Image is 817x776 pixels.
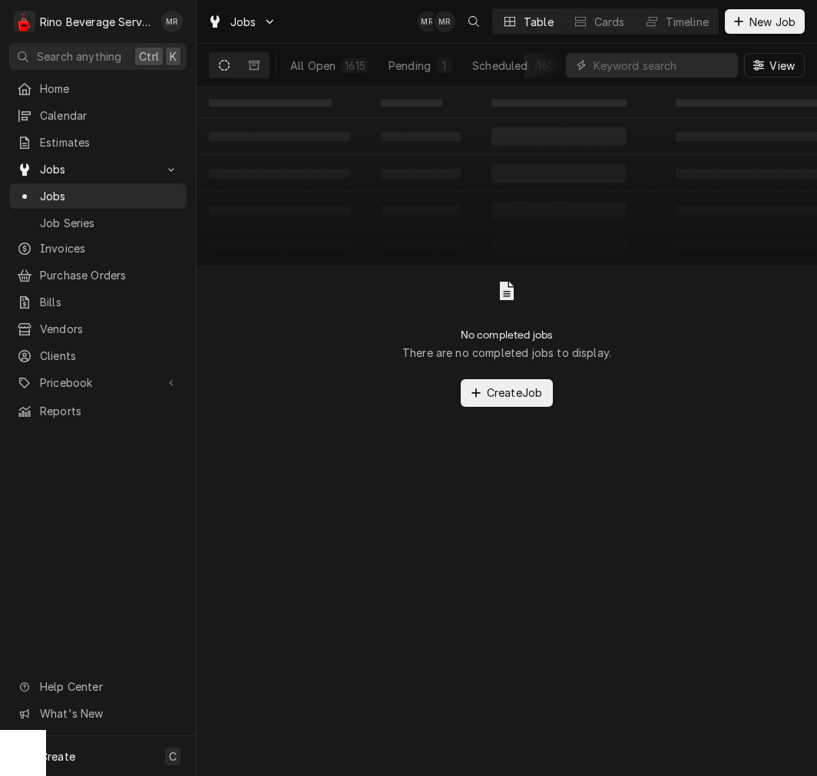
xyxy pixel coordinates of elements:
div: All Open [290,58,336,74]
span: Clients [40,348,179,364]
span: Job Series [40,215,179,231]
span: Search anything [37,48,121,64]
span: Help Center [40,679,177,695]
span: Reports [40,403,179,419]
div: Melissa Rinehart's Avatar [161,11,183,32]
div: 1604 [537,58,562,74]
button: Search anythingCtrlK [9,43,187,70]
span: C [169,748,177,764]
span: Bills [40,294,179,310]
span: Create [40,750,75,763]
a: Home [9,76,187,101]
span: View [766,58,798,74]
span: K [170,48,177,64]
table: Completed Jobs List Loading [197,88,817,266]
a: Job Series [9,210,187,236]
span: Purchase Orders [40,267,179,283]
span: Home [40,81,179,97]
span: Invoices [40,240,179,256]
span: ‌ [209,99,332,107]
div: Scheduled [472,58,528,74]
button: View [744,53,805,78]
div: Cards [594,14,625,30]
a: Go to Help Center [9,674,187,699]
div: R [14,11,35,32]
a: Go to Jobs [201,9,283,35]
a: Vendors [9,316,187,342]
div: MR [434,11,455,32]
a: Calendar [9,103,187,128]
div: Rino Beverage Service [40,14,153,30]
span: Ctrl [139,48,159,64]
h2: No completed jobs [461,329,554,342]
span: Jobs [40,188,179,204]
button: CreateJob [461,379,553,407]
span: What's New [40,705,177,722]
input: Keyword search [594,53,730,78]
div: 1615 [345,58,365,74]
div: Rino Beverage Service's Avatar [14,11,35,32]
span: Calendar [40,107,179,124]
span: Create Job [484,385,545,401]
span: Pricebook [40,375,156,391]
span: Jobs [230,14,256,30]
a: Go to Jobs [9,157,187,182]
span: Vendors [40,321,179,337]
a: Go to What's New [9,701,187,726]
span: New Job [746,14,799,30]
div: Timeline [666,14,709,30]
a: Estimates [9,130,187,155]
p: There are no completed jobs to display. [402,345,611,361]
a: Invoices [9,236,187,261]
div: Melissa Rinehart's Avatar [434,11,455,32]
div: 1 [440,58,449,74]
span: Estimates [40,134,179,150]
div: Melissa Rinehart's Avatar [417,11,438,32]
a: Bills [9,289,187,315]
div: Pending [389,58,431,74]
a: Jobs [9,183,187,209]
a: Purchase Orders [9,263,187,288]
button: Open search [461,9,486,34]
span: ‌ [381,99,442,107]
a: Reports [9,398,187,424]
a: Go to Pricebook [9,370,187,395]
div: Table [524,14,554,30]
span: ‌ [491,99,627,107]
div: MR [161,11,183,32]
button: New Job [725,9,805,34]
div: MR [417,11,438,32]
a: Clients [9,343,187,368]
span: Jobs [40,161,156,177]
